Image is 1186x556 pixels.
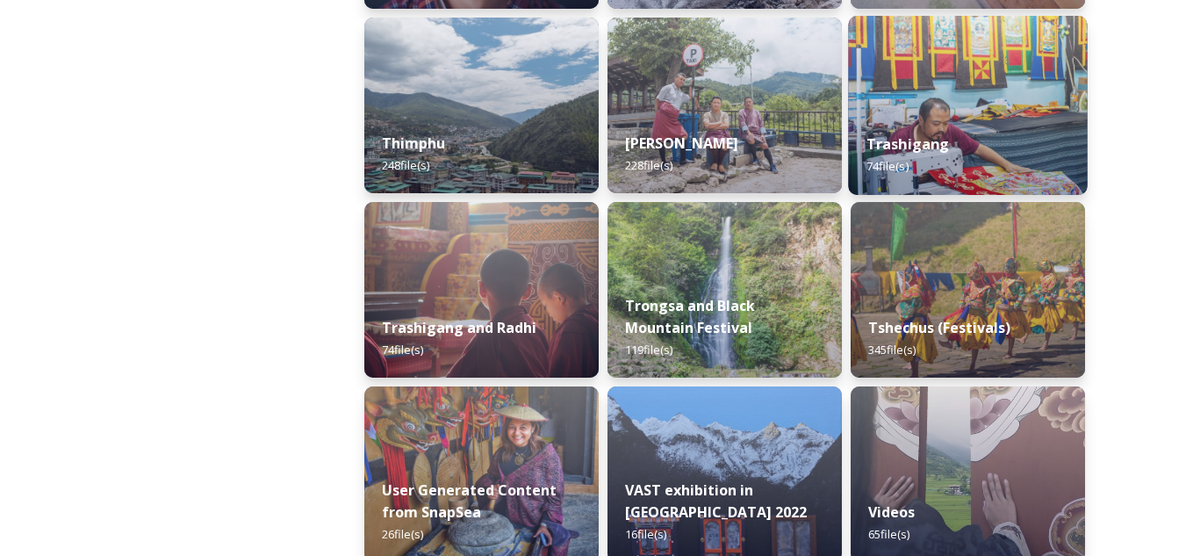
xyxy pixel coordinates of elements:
[848,16,1087,195] img: Trashigang%2520and%2520Rangjung%2520060723%2520by%2520Amp%2520Sripimanwat-66.jpg
[868,526,909,542] span: 65 file(s)
[382,526,423,542] span: 26 file(s)
[868,318,1010,337] strong: Tshechus (Festivals)
[364,202,599,378] img: Trashigang%2520and%2520Rangjung%2520060723%2520by%2520Amp%2520Sripimanwat-32.jpg
[866,134,950,154] strong: Trashigang
[364,18,599,193] img: Thimphu%2520190723%2520by%2520Amp%2520Sripimanwat-43.jpg
[625,134,738,153] strong: [PERSON_NAME]
[607,18,842,193] img: Trashi%2520Yangtse%2520090723%2520by%2520Amp%2520Sripimanwat-187.jpg
[625,480,807,522] strong: VAST exhibition in [GEOGRAPHIC_DATA] 2022
[625,296,755,337] strong: Trongsa and Black Mountain Festival
[382,318,536,337] strong: Trashigang and Radhi
[868,342,916,357] span: 345 file(s)
[866,158,909,174] span: 74 file(s)
[382,157,429,173] span: 248 file(s)
[868,502,915,522] strong: Videos
[851,202,1085,378] img: Dechenphu%2520Festival14.jpg
[382,480,557,522] strong: User Generated Content from SnapSea
[607,202,842,378] img: 2022-10-01%252018.12.56.jpg
[625,342,672,357] span: 119 file(s)
[382,134,445,153] strong: Thimphu
[382,342,423,357] span: 74 file(s)
[625,157,672,173] span: 228 file(s)
[625,526,666,542] span: 16 file(s)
